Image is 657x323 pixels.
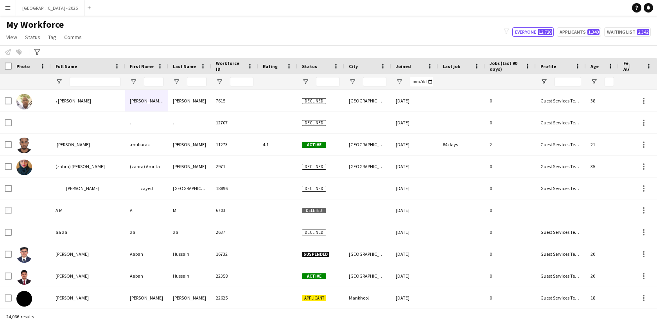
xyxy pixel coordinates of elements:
div: 20 [586,243,619,265]
div: .mubarak [125,134,168,155]
div: 0 [485,156,536,177]
button: Open Filter Menu [591,78,598,85]
div: Guest Services Team [536,156,586,177]
div: 18 [586,287,619,309]
span: 12,720 [538,29,552,35]
div: 2637 [211,221,258,243]
img: (zahra) Amrita Budhrani [16,160,32,175]
span: ⠀⠀⠀[PERSON_NAME] [56,185,99,191]
div: M [168,199,211,221]
div: 0 [485,90,536,111]
div: 22358 [211,265,258,287]
img: Aaban Hussain [16,247,32,263]
div: Guest Services Team [536,90,586,111]
div: Guest Services Team [536,178,586,199]
button: Open Filter Menu [540,78,547,85]
div: 2 [485,134,536,155]
span: View [6,34,17,41]
div: [GEOGRAPHIC_DATA] [344,156,391,177]
span: Applicant [302,295,326,301]
div: 0 [485,265,536,287]
a: Comms [61,32,85,42]
div: ⠀⠀⠀zayed [125,178,168,199]
div: [PERSON_NAME] [125,287,168,309]
div: . [168,112,211,133]
div: . [125,112,168,133]
div: [PERSON_NAME] [168,134,211,155]
div: A [125,199,168,221]
span: Last job [443,63,460,69]
div: Guest Services Team [536,287,586,309]
span: aa aa [56,229,67,235]
div: 4.1 [258,134,297,155]
div: 20 [586,265,619,287]
button: Applicants1,340 [557,27,601,37]
button: Open Filter Menu [173,78,180,85]
span: A M [56,207,63,213]
span: Declined [302,164,326,170]
span: Workforce ID [216,60,244,72]
div: [DATE] [391,90,438,111]
input: Full Name Filter Input [70,77,120,86]
span: Deleted [302,208,326,214]
a: Status [22,32,43,42]
div: 22625 [211,287,258,309]
input: City Filter Input [363,77,386,86]
span: .[PERSON_NAME] [56,142,90,147]
div: [DATE] [391,112,438,133]
div: [GEOGRAPHIC_DATA] [168,178,211,199]
input: Workforce ID Filter Input [230,77,253,86]
span: Feedback Alert [623,60,652,72]
input: Last Name Filter Input [187,77,206,86]
span: 1,340 [587,29,600,35]
div: Guest Services Team [536,265,586,287]
span: City [349,63,358,69]
div: [PERSON_NAME] [168,156,211,177]
div: [GEOGRAPHIC_DATA] [344,243,391,265]
div: [GEOGRAPHIC_DATA] [344,265,391,287]
a: View [3,32,20,42]
span: Rating [263,63,278,69]
div: 7615 [211,90,258,111]
input: Profile Filter Input [555,77,581,86]
div: 21 [586,134,619,155]
span: Comms [64,34,82,41]
span: Last Name [173,63,196,69]
div: Mankhool [344,287,391,309]
div: 16732 [211,243,258,265]
span: Active [302,273,326,279]
div: Guest Services Team [536,112,586,133]
span: Photo [16,63,30,69]
div: [GEOGRAPHIC_DATA] [344,134,391,155]
div: Guest Services Team [536,134,586,155]
div: 84 days [438,134,485,155]
span: First Name [130,63,154,69]
div: [DATE] [391,265,438,287]
span: Declined [302,98,326,104]
div: aa [168,221,211,243]
span: Status [25,34,40,41]
img: .mubarak Ali [16,138,32,153]
div: [GEOGRAPHIC_DATA] [344,90,391,111]
span: Declined [302,186,326,192]
button: Open Filter Menu [56,78,63,85]
div: [PERSON_NAME][DEMOGRAPHIC_DATA] [125,90,168,111]
div: [DATE] [391,134,438,155]
button: Everyone12,720 [512,27,554,37]
div: Aaban [125,243,168,265]
div: Hussain [168,265,211,287]
div: 0 [485,112,536,133]
div: Guest Services Team [536,221,586,243]
button: Open Filter Menu [349,78,356,85]
span: Jobs (last 90 days) [490,60,522,72]
input: Row Selection is disabled for this row (unchecked) [5,207,12,214]
span: [PERSON_NAME] [56,273,89,279]
div: 0 [485,178,536,199]
button: Open Filter Menu [130,78,137,85]
button: Open Filter Menu [216,78,223,85]
div: Hussain [168,243,211,265]
div: [DATE] [391,178,438,199]
div: [DATE] [391,221,438,243]
button: Open Filter Menu [302,78,309,85]
img: Aabid Anas [16,291,32,307]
